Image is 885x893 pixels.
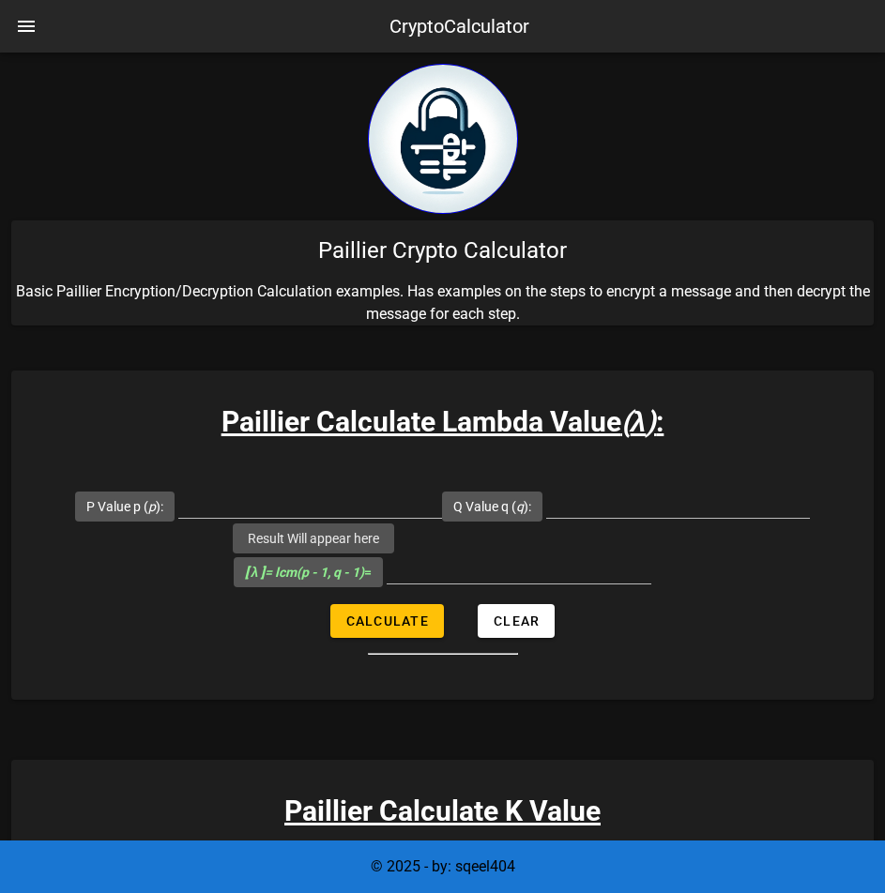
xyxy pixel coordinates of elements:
span: = [245,565,373,580]
button: Clear [478,604,555,638]
b: [ λ ] [245,565,266,580]
i: ( ) [621,405,657,438]
i: q [516,499,524,514]
p: Basic Paillier Encryption/Decryption Calculation examples. Has examples on the steps to encrypt a... [11,280,874,325]
label: P Value p ( ): [86,497,163,516]
a: home [368,200,518,218]
div: Paillier Crypto Calculator [11,220,874,280]
button: nav-menu-toggle [4,4,49,49]
span: Calculate [345,613,429,628]
img: encryption logo [368,64,518,214]
h3: Paillier Calculate Lambda Value : [11,401,874,443]
b: λ [631,405,647,438]
div: CryptoCalculator [389,12,529,40]
button: Calculate [330,604,444,638]
span: Clear [493,613,540,628]
span: © 2025 - by: sqeel404 [371,857,515,875]
label: Q Value q ( ): [453,497,531,516]
i: = lcm(p - 1, q - 1) [245,565,365,580]
h3: Paillier Calculate K Value [11,790,874,832]
i: p [148,499,156,514]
